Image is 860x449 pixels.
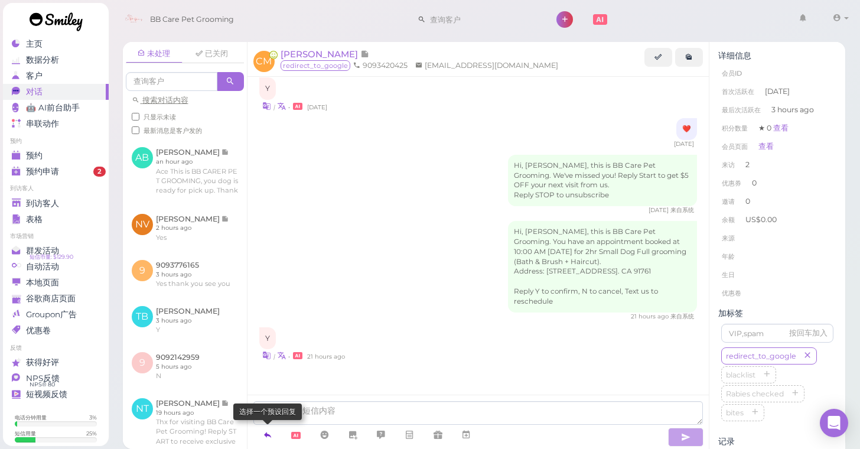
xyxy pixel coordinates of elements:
[722,252,735,261] span: 年龄
[132,113,139,121] input: 只显示未读
[259,349,698,362] div: •
[281,48,369,60] a: [PERSON_NAME]
[3,148,109,164] a: 预约
[722,124,748,132] span: 积分数量
[3,323,109,339] a: 优惠卷
[722,69,742,77] span: 会员ID
[718,192,836,211] li: 0
[676,118,697,140] div: ❤️
[26,167,59,177] span: 预约申请
[722,216,737,224] span: 余额
[3,386,109,402] a: 短视频反馈
[631,313,670,320] span: 09/18/2025 04:41pm
[724,408,746,417] span: bites
[259,77,276,100] div: Y
[126,45,183,63] a: 未处理
[273,103,275,111] i: |
[93,167,106,177] span: 2
[126,72,217,91] input: 查询客户
[765,86,790,97] span: [DATE]
[26,310,77,320] span: Groupon广告
[89,414,97,421] div: 3 %
[3,116,109,132] a: 串联动作
[718,155,836,174] li: 2
[426,10,540,29] input: 查询客户
[3,100,109,116] a: 🤖 AI前台助手
[722,234,735,242] span: 来源
[724,352,799,360] span: redirect_to_google
[773,123,789,132] a: 查看
[3,212,109,227] a: 表格
[259,100,698,112] div: •
[3,137,109,145] li: 预约
[184,45,240,63] a: 已关闭
[758,142,774,151] a: 查看
[722,271,735,279] span: 生日
[3,370,109,386] a: NPS反馈 NPS® 80
[15,430,36,437] div: 短信用量
[745,215,777,224] span: US$0.00
[144,113,176,121] span: 只显示未读
[307,353,345,360] span: 09/18/2025 04:59pm
[3,52,109,68] a: 数据分析
[722,197,735,206] span: 邀请
[722,142,748,151] span: 会员页面
[3,291,109,307] a: 谷歌商店页面
[3,184,109,193] li: 到访客人
[724,370,758,379] span: blacklist
[273,353,275,360] i: |
[771,105,814,115] span: 3 hours ago
[30,252,73,262] span: 短信币量: $129.90
[718,308,836,318] div: 加标签
[26,71,43,81] span: 客户
[350,60,411,71] li: 9093420425
[150,3,234,36] span: BB Care Pet Grooming
[3,243,109,259] a: 群发活动 短信币量: $129.90
[3,36,109,52] a: 主页
[26,389,67,399] span: 短视频反馈
[3,232,109,240] li: 市场营销
[718,437,836,447] div: 记录
[3,275,109,291] a: 本地页面
[3,196,109,212] a: 到访客人
[360,48,369,60] span: 记录
[508,221,697,313] div: Hi, [PERSON_NAME], this is BB Care Pet Grooming. You have an appointment booked at 10:00 AM [DATE...
[144,126,202,135] span: 最新消息是客户发的
[758,123,789,132] span: ★ 0
[26,262,59,272] span: 自动活动
[86,430,97,437] div: 25 %
[3,344,109,352] li: 反馈
[26,214,43,224] span: 表格
[26,199,59,209] span: 到访客人
[307,103,327,111] span: 08/26/2025 11:09am
[26,119,59,129] span: 串联动作
[26,103,80,113] span: 🤖 AI前台助手
[26,357,59,367] span: 获得好评
[30,380,55,389] span: NPS® 80
[724,389,786,398] span: Rabies checked
[26,55,59,65] span: 数据分析
[26,87,43,97] span: 对话
[3,164,109,180] a: 预约申请 2
[718,174,836,193] li: 0
[26,39,43,49] span: 主页
[508,155,697,207] div: Hi, [PERSON_NAME], this is BB Care Pet Grooming. We've missed you! Reply Start to get $5 OFF your...
[26,278,59,288] span: 本地页面
[649,206,670,214] span: 09/08/2025 03:23pm
[722,289,741,297] span: 优惠卷
[820,409,848,437] div: Open Intercom Messenger
[26,294,76,304] span: 谷歌商店页面
[281,60,350,71] span: redirect_to_google
[26,373,60,383] span: NPS反馈
[789,328,828,339] div: 按回车加入
[670,206,694,214] span: 来自系统
[26,151,43,161] span: 预约
[3,68,109,84] a: 客户
[15,414,47,421] div: 电话分钟用量
[3,354,109,370] a: 获得好评
[253,51,275,72] span: CM
[718,51,836,61] div: 详细信息
[722,179,741,187] span: 优惠券
[3,259,109,275] a: 自动活动
[721,324,833,343] input: VIP,spam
